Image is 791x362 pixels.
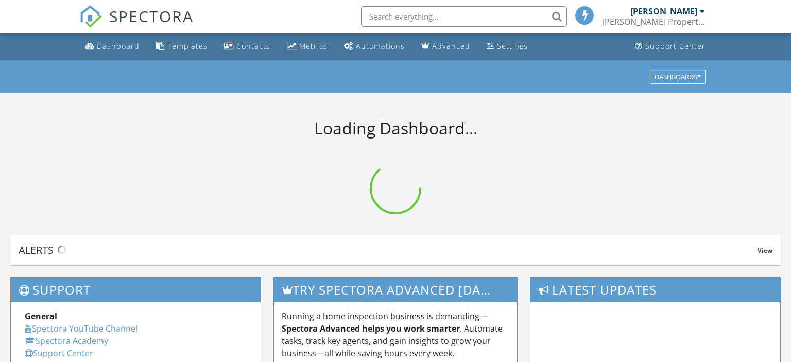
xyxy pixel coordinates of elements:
p: Running a home inspection business is demanding— . Automate tasks, track key agents, and gain ins... [282,310,510,359]
a: Metrics [283,37,332,56]
div: Settings [497,41,528,51]
div: Contacts [236,41,270,51]
div: Metrics [299,41,328,51]
button: Dashboards [650,70,706,84]
div: Support Center [645,41,706,51]
h3: Latest Updates [530,277,780,302]
div: Dashboards [655,73,701,80]
a: Templates [152,37,212,56]
div: Mike Rossi Property Inspection LLC [602,16,705,27]
a: Automations (Basic) [340,37,409,56]
span: SPECTORA [109,5,194,27]
a: Spectora YouTube Channel [25,323,137,334]
strong: General [25,311,57,322]
a: SPECTORA [79,14,194,36]
span: View [758,246,772,255]
input: Search everything... [361,6,567,27]
h3: Try spectora advanced [DATE] [274,277,518,302]
a: Dashboard [81,37,144,56]
div: [PERSON_NAME] [630,6,697,16]
a: Spectora Academy [25,335,108,347]
a: Support Center [25,348,93,359]
h3: Support [11,277,261,302]
div: Templates [167,41,208,51]
a: Settings [483,37,532,56]
div: Dashboard [97,41,140,51]
a: Support Center [631,37,710,56]
a: Advanced [417,37,474,56]
img: The Best Home Inspection Software - Spectora [79,5,102,28]
div: Alerts [19,243,758,257]
div: Advanced [432,41,470,51]
div: Automations [356,41,405,51]
a: Contacts [220,37,274,56]
strong: Spectora Advanced helps you work smarter [282,323,460,334]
